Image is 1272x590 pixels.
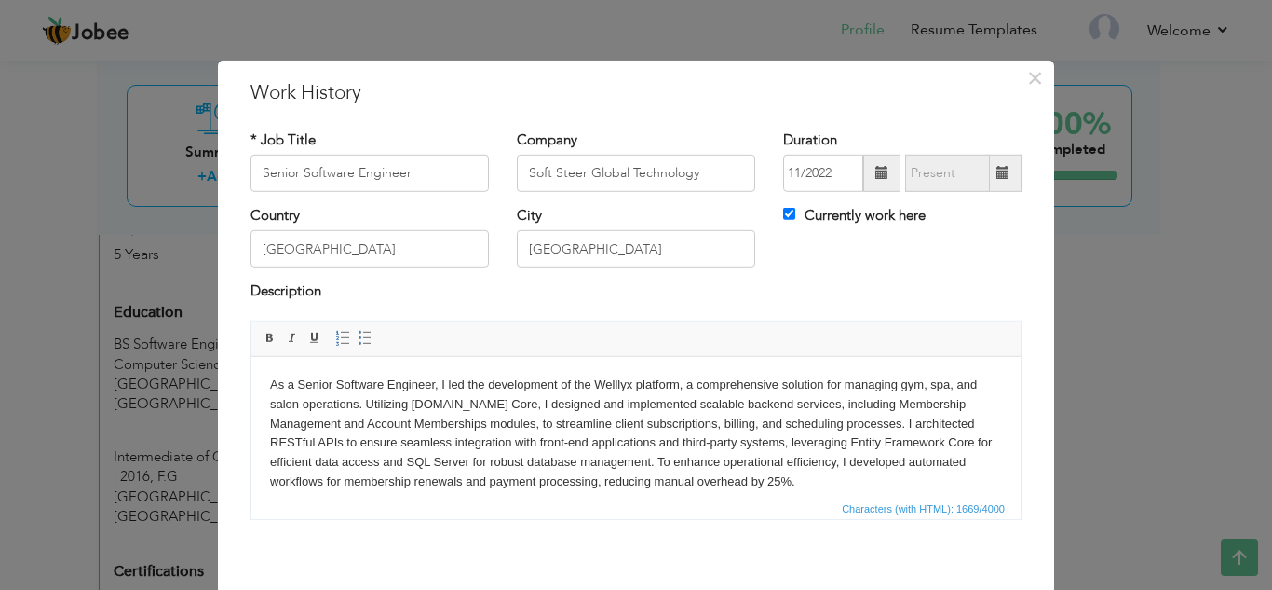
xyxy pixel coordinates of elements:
span: × [1027,61,1043,94]
label: City [517,206,542,226]
input: From [783,155,863,192]
a: Insert/Remove Bulleted List [355,328,375,349]
label: Currently work here [783,206,926,226]
p: As a Senior Software Engineer, I led the development of the Welllyx platform, a comprehensive sol... [19,19,751,290]
a: Underline [304,328,325,349]
label: Description [250,281,321,301]
a: Bold [260,328,280,349]
input: Currently work here [783,208,795,220]
a: Italic [282,328,303,349]
input: Present [905,155,990,192]
span: Characters (with HTML): 1669/4000 [838,501,1008,517]
label: Company [517,130,577,149]
label: Duration [783,130,837,149]
h3: Work History [250,78,1022,106]
button: Close [1020,62,1049,92]
label: Country [250,206,300,226]
a: Insert/Remove Numbered List [332,328,353,349]
iframe: Rich Text Editor, workEditor [251,357,1021,497]
label: * Job Title [250,130,316,149]
div: Statistics [838,501,1010,517]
